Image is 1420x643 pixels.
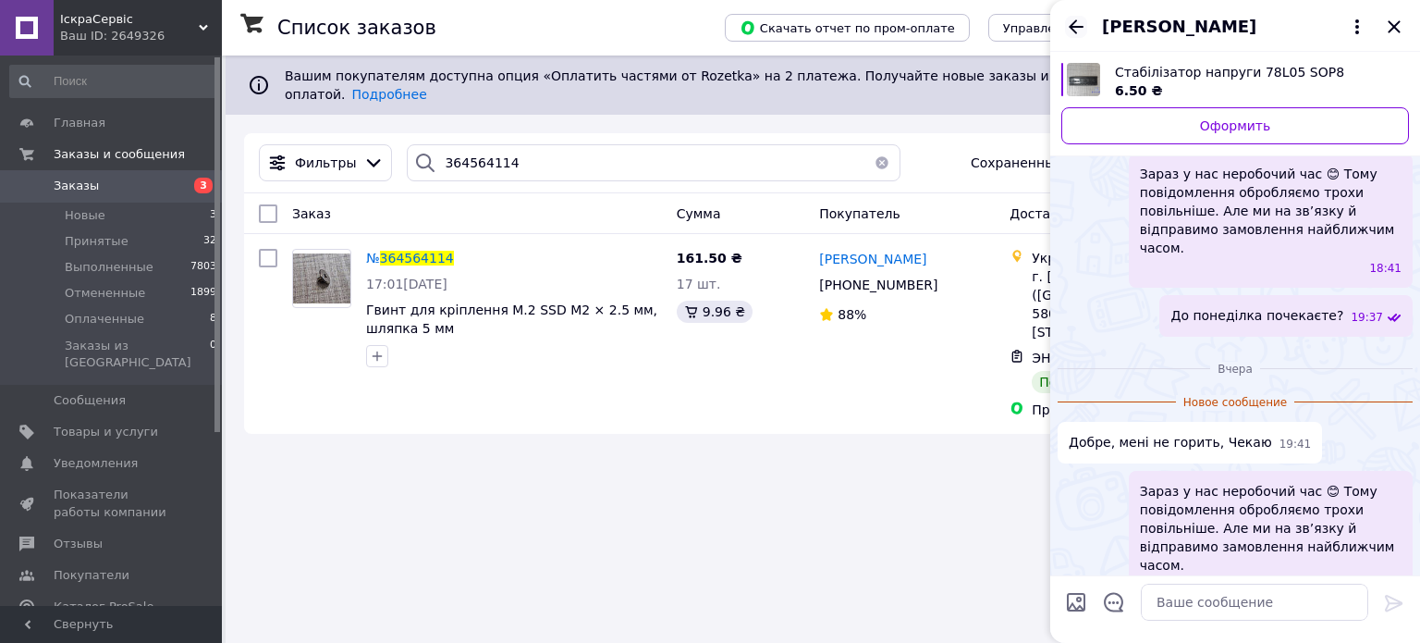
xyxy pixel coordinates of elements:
a: №364564114 [366,251,454,266]
span: Сохраненные фильтры: [971,154,1132,172]
h1: Список заказов [277,17,436,39]
span: Новые [65,207,105,224]
a: [PERSON_NAME] [819,250,926,268]
img: Фото товару [293,253,350,303]
a: Подробнее [352,87,427,102]
button: Скачать отчет по пром-оплате [725,14,970,42]
span: ІскраСервіс [60,11,199,28]
button: Закрыть [1383,16,1405,38]
button: Назад [1065,16,1087,38]
span: Товары и услуги [54,424,158,440]
input: Поиск [9,65,218,98]
span: 7803 [190,259,216,276]
input: Поиск по номеру заказа, ФИО покупателя, номеру телефона, Email, номеру накладной [407,144,900,181]
span: 19:41 11.10.2025 [1279,437,1312,452]
span: № [366,251,380,266]
span: Вчера [1210,362,1260,377]
span: Добре, менi не горить, Чекаю [1069,433,1272,452]
a: Посмотреть товар [1061,63,1409,100]
span: 88% [838,307,866,322]
span: Заказы из [GEOGRAPHIC_DATA] [65,338,210,371]
div: Ваш ID: 2649326 [60,28,222,44]
span: 364564114 [380,251,454,266]
button: Открыть шаблоны ответов [1102,590,1126,614]
span: Показатели работы компании [54,487,171,520]
span: Отмененные [65,285,145,302]
span: Заказы и сообщения [54,146,185,163]
span: Покупатель [819,206,900,221]
span: [PERSON_NAME] [1102,15,1256,39]
span: 3 [210,207,216,224]
div: Пром-оплата [1032,401,1223,419]
button: Очистить [863,144,900,181]
span: 32 [203,233,216,250]
span: 18:41 10.10.2025 [1369,261,1402,277]
div: 11.10.2025 [1058,359,1413,377]
a: Оформить [1061,107,1409,144]
span: Отзывы [54,536,103,552]
span: Фильтры [295,154,356,172]
span: Зараз у нас неробочий час 😊 Тому повідомлення обробляємо трохи повільніше. Але ми на зв’язку й ві... [1140,482,1402,575]
span: 6.50 ₴ [1115,83,1162,98]
span: До понеділка почекаєте? [1170,306,1343,326]
div: г. [GEOGRAPHIC_DATA] ([GEOGRAPHIC_DATA].), 58032, вул. [STREET_ADDRESS] [1032,267,1223,341]
span: 17:01[DATE] [366,277,447,291]
span: Каталог ProSale [54,599,153,615]
span: Уведомления [54,455,138,472]
span: 161.50 ₴ [677,251,742,266]
span: 0 [210,338,216,371]
span: Оплаченные [65,311,144,328]
span: [PHONE_NUMBER] [819,278,937,292]
a: Фото товару [292,249,351,308]
span: Новое сообщение [1176,395,1294,411]
span: Заказы [54,178,99,194]
span: Заказ [292,206,331,221]
span: Вашим покупателям доступна опция «Оплатить частями от Rozetka» на 2 платежа. Получайте новые зака... [285,68,1329,102]
div: Укрпошта [1032,249,1223,267]
span: ЭН: 0 5048 4617 7351 [1032,351,1179,365]
span: Главная [54,115,105,131]
span: Сумма [677,206,721,221]
span: Управление статусами [1003,21,1148,35]
div: 9.96 ₴ [677,301,753,323]
span: Стабілізатор напруги 78L05 SOP8 [1115,63,1394,81]
span: Принятые [65,233,129,250]
img: 3329604082_w640_h640_stabilizator-naprugi-78l05.jpg [1067,63,1100,96]
span: Скачать отчет по пром-оплате [740,19,955,36]
span: Доставка и оплата [1010,206,1138,221]
span: 8 [210,311,216,328]
div: Получено [1032,371,1112,393]
span: [PERSON_NAME] [819,252,926,266]
span: Зараз у нас неробочий час 😊 Тому повідомлення обробляємо трохи повільніше. Але ми на зв’язку й ві... [1140,165,1402,257]
button: Управление статусами [988,14,1163,42]
span: Сообщения [54,392,126,409]
button: [PERSON_NAME] [1102,15,1368,39]
span: 3 [194,178,213,193]
span: 17 шт. [677,277,721,291]
span: 1899 [190,285,216,302]
span: Выполненные [65,259,153,276]
span: 19:37 10.10.2025 [1351,310,1383,326]
span: Покупатели [54,567,129,584]
a: Гвинт для кріплення M.2 SSD M2 × 2.5 мм, шляпка 5 мм [366,303,657,336]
